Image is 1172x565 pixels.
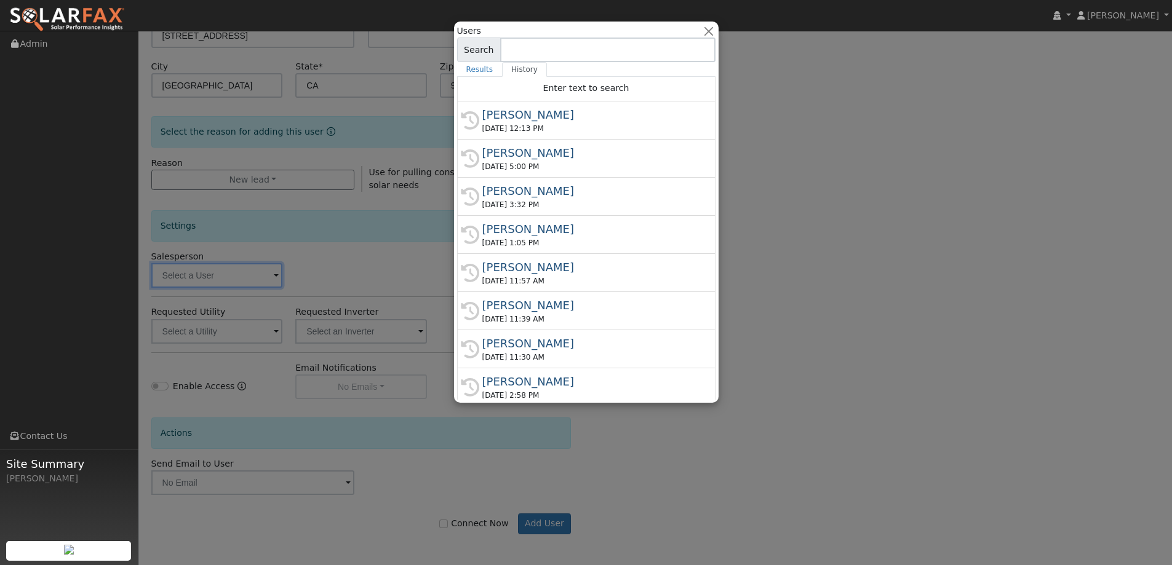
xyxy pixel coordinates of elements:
div: [PERSON_NAME] [6,472,132,485]
span: [PERSON_NAME] [1087,10,1159,20]
div: [PERSON_NAME] [482,183,701,199]
div: [DATE] 12:13 PM [482,123,701,134]
span: Users [457,25,481,38]
span: Enter text to search [543,83,629,93]
div: [DATE] 1:05 PM [482,237,701,248]
div: [DATE] 11:57 AM [482,275,701,286]
div: [PERSON_NAME] [482,221,701,237]
i: History [461,302,479,320]
a: History [502,62,547,77]
i: History [461,188,479,206]
img: SolarFax [9,7,125,33]
div: [PERSON_NAME] [482,373,701,390]
i: History [461,149,479,168]
div: [DATE] 11:39 AM [482,314,701,325]
div: [PERSON_NAME] [482,335,701,352]
div: [PERSON_NAME] [482,106,701,123]
img: retrieve [64,545,74,555]
div: [DATE] 3:32 PM [482,199,701,210]
div: [PERSON_NAME] [482,259,701,275]
i: History [461,226,479,244]
a: Results [457,62,503,77]
div: [PERSON_NAME] [482,297,701,314]
div: [DATE] 11:30 AM [482,352,701,363]
i: History [461,111,479,130]
i: History [461,378,479,397]
i: History [461,340,479,358]
i: History [461,264,479,282]
div: [DATE] 2:58 PM [482,390,701,401]
span: Search [457,38,501,62]
span: Site Summary [6,456,132,472]
div: [DATE] 5:00 PM [482,161,701,172]
div: [PERSON_NAME] [482,144,701,161]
